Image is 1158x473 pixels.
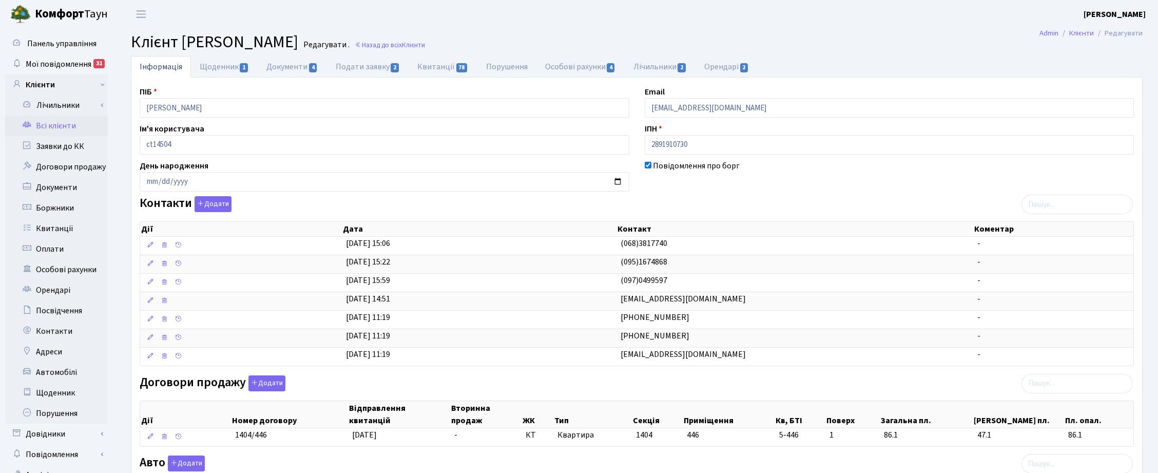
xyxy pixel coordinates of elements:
[5,54,108,74] a: Мої повідомлення31
[342,222,616,236] th: Дата
[5,136,108,157] a: Заявки до КК
[977,429,1060,441] span: 47.1
[5,280,108,300] a: Орендарі
[5,300,108,321] a: Посвідчення
[93,59,105,68] div: 31
[607,63,615,72] span: 4
[884,429,969,441] span: 86.1
[409,56,477,78] a: Квитанції
[355,40,425,50] a: Назад до всіхКлієнти
[5,33,108,54] a: Панель управління
[35,6,84,22] b: Комфорт
[973,222,1133,236] th: Коментар
[1069,28,1094,39] a: Клієнти
[191,56,258,78] a: Щоденник
[687,429,699,441] span: 446
[1021,374,1133,393] input: Пошук...
[246,373,285,391] a: Додати
[346,293,390,305] span: [DATE] 14:51
[195,196,231,212] button: Контакти
[1084,9,1146,20] b: [PERSON_NAME]
[346,330,390,342] span: [DATE] 11:19
[140,401,231,428] th: Дії
[977,256,980,268] span: -
[477,56,536,78] a: Порушення
[973,401,1064,428] th: [PERSON_NAME] пл.
[1021,195,1133,214] input: Пошук...
[140,375,285,391] label: Договори продажу
[248,375,285,391] button: Договори продажу
[977,238,980,249] span: -
[5,259,108,280] a: Особові рахунки
[131,30,298,54] span: Клієнт [PERSON_NAME]
[5,157,108,177] a: Договори продажу
[636,429,652,441] span: 1404
[1024,23,1158,44] nav: breadcrumb
[5,74,108,95] a: Клієнти
[5,321,108,342] a: Контакти
[1084,8,1146,21] a: [PERSON_NAME]
[456,63,468,72] span: 78
[522,401,553,428] th: ЖК
[301,40,350,50] small: Редагувати .
[327,56,409,78] a: Подати заявку
[5,218,108,239] a: Квитанції
[27,38,96,49] span: Панель управління
[235,429,267,441] span: 1404/446
[402,40,425,50] span: Клієнти
[678,63,686,72] span: 2
[346,349,390,360] span: [DATE] 11:19
[352,429,377,441] span: [DATE]
[140,123,204,135] label: Ім'я користувача
[621,275,667,286] span: (097)0499597
[616,222,973,236] th: Контакт
[1094,28,1143,39] li: Редагувати
[621,349,746,360] span: [EMAIL_ADDRESS][DOMAIN_NAME]
[5,444,108,465] a: Повідомлення
[825,401,880,428] th: Поверх
[346,238,390,249] span: [DATE] 15:06
[536,56,625,78] a: Особові рахунки
[557,429,628,441] span: Квартира
[632,401,682,428] th: Секція
[621,238,667,249] span: (068)3817740
[696,56,758,78] a: Орендарі
[346,275,390,286] span: [DATE] 15:59
[258,56,326,78] a: Документи
[625,56,696,78] a: Лічильники
[346,256,390,268] span: [DATE] 15:22
[165,454,205,472] a: Додати
[977,330,980,342] span: -
[829,429,876,441] span: 1
[645,86,665,98] label: Email
[450,401,522,428] th: Вторинна продаж
[683,401,775,428] th: Приміщення
[5,424,108,444] a: Довідники
[621,256,667,268] span: (095)1674868
[5,177,108,198] a: Документи
[35,6,108,23] span: Таун
[977,349,980,360] span: -
[5,403,108,424] a: Порушення
[1068,429,1129,441] span: 86.1
[140,196,231,212] label: Контакти
[5,198,108,218] a: Боржники
[977,275,980,286] span: -
[5,362,108,383] a: Автомобілі
[240,63,248,72] span: 1
[1064,401,1133,428] th: Пл. опал.
[131,56,191,78] a: Інформація
[5,383,108,403] a: Щоденник
[192,195,231,213] a: Додати
[454,429,457,441] span: -
[653,160,740,172] label: Повідомлення про борг
[740,63,748,72] span: 2
[880,401,973,428] th: Загальна пл.
[231,401,348,428] th: Номер договору
[309,63,317,72] span: 4
[140,86,157,98] label: ПІБ
[775,401,825,428] th: Кв, БТІ
[26,59,91,70] span: Мої повідомлення
[128,6,154,23] button: Переключити навігацію
[779,429,822,441] span: 5-446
